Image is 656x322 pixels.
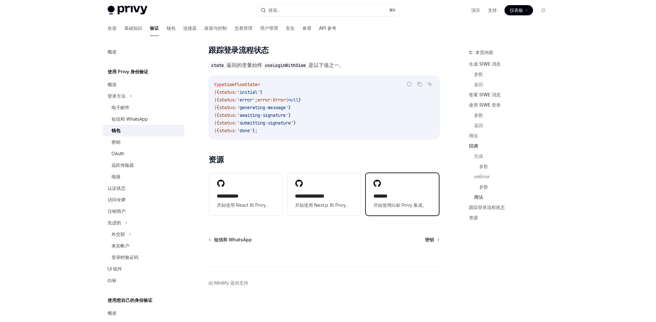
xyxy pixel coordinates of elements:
[504,5,533,15] a: 仪表板
[319,20,336,36] a: API 参考
[474,79,553,90] a: 返回
[111,139,120,145] font: 密钥
[183,25,197,31] font: 连接器
[102,125,184,136] a: 钱包
[237,105,288,110] span: 'generating-message'
[270,97,273,103] span: :
[150,20,159,36] a: 验证
[102,159,184,171] a: 远距传输器
[102,148,184,159] a: OAuth
[474,110,553,120] a: 参数
[204,25,227,31] font: 政策与控制
[209,280,248,286] font: 由 Mintlify 提供支持
[108,82,117,87] font: 概述
[471,7,480,13] a: 演示
[510,7,523,13] font: 仪表板
[474,123,483,128] font: 返回
[302,25,311,31] font: 食谱
[237,112,288,118] span: 'awaiting-signature'
[258,82,260,87] span: =
[234,97,237,103] span: :
[217,112,219,118] span: {
[237,89,260,95] span: 'initial'
[183,20,197,36] a: 连接器
[108,93,126,99] font: 登录方法
[226,62,252,68] font: 返回的变量
[474,172,553,182] a: onError
[286,20,295,36] a: 安全
[214,97,217,103] span: |
[474,69,553,79] a: 参数
[389,8,393,12] font: ⌘
[293,120,296,126] span: }
[102,79,184,90] a: 概述
[108,49,117,54] font: 概述
[237,120,293,126] span: 'submitting-signature'
[469,131,553,141] a: 用法
[204,20,227,36] a: 政策与控制
[209,62,226,69] code: state
[111,151,124,156] font: OAuth
[469,205,505,210] font: 跟踪登录流程状态
[111,231,125,237] font: 外交部
[234,20,252,36] a: 交易管理
[167,20,176,36] a: 钱包
[108,25,117,31] font: 欢迎
[108,197,126,202] font: 访问令牌
[219,89,234,95] span: status
[426,80,434,88] button: 询问人工智能
[302,20,311,36] a: 食谱
[469,141,553,151] a: 回调
[217,105,219,110] span: {
[102,113,184,125] a: 短信和 WhatsApp
[488,7,497,13] a: 支持
[308,62,344,68] font: 是以下值之一。
[474,194,483,200] font: 用法
[469,202,553,213] a: 跟踪登录流程状态
[214,128,217,133] span: |
[108,278,117,283] font: 白标
[234,89,237,95] span: :
[469,59,553,69] a: 生成 SIWE 消息
[474,192,553,202] a: 用法
[262,62,308,69] code: useLoginWithSiwe
[474,71,483,77] font: 参数
[102,136,184,148] a: 密钥
[102,171,184,182] a: 电报
[258,97,270,103] span: error
[475,50,493,55] font: 本页内容
[425,237,434,242] font: 密钥
[224,82,258,87] span: SiweFlowState
[102,263,184,275] a: UI 组件
[252,62,262,68] font: 始终
[256,4,400,16] button: 搜索...⌘K
[214,82,224,87] span: type
[102,205,184,217] a: 注销用户
[214,120,217,126] span: |
[214,105,217,110] span: |
[108,297,152,303] font: 使用您自己的身份验证
[108,6,147,15] img: 灯光标志
[474,153,483,159] font: 完成
[425,237,439,243] a: 密钥
[469,102,501,108] font: 使用 SIWE 登录
[111,162,134,168] font: 远距传输器
[219,120,234,126] span: status
[219,112,234,118] span: status
[102,46,184,58] a: 概述
[268,7,280,13] font: 搜索...
[108,20,117,36] a: 欢迎
[234,120,237,126] span: :
[474,82,483,87] font: 返回
[108,266,122,271] font: UI 组件
[214,89,217,95] span: |
[405,80,414,88] button: 报告错误代码
[474,174,490,179] font: onError
[102,240,184,252] a: 来宾帐户
[260,89,263,95] span: }
[209,45,268,55] font: 跟踪登录流程状态
[234,25,252,31] font: 交易管理
[108,69,148,74] font: 使用 Privy 身份验证
[288,105,291,110] span: }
